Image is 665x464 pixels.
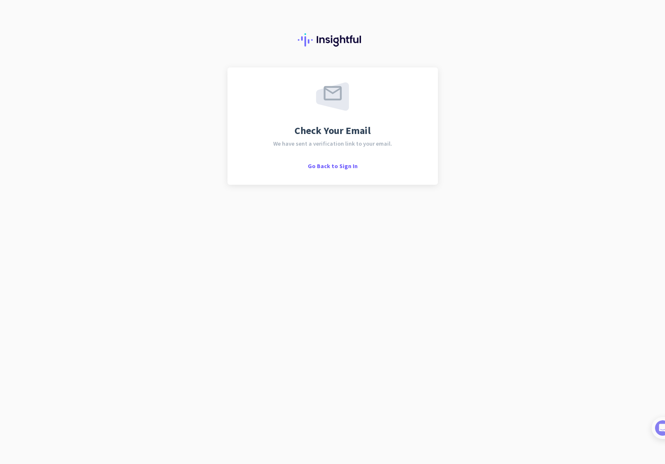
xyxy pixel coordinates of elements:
[273,141,392,146] span: We have sent a verification link to your email.
[308,162,358,170] span: Go Back to Sign In
[294,126,371,136] span: Check Your Email
[298,33,368,47] img: Insightful
[316,82,349,111] img: email-sent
